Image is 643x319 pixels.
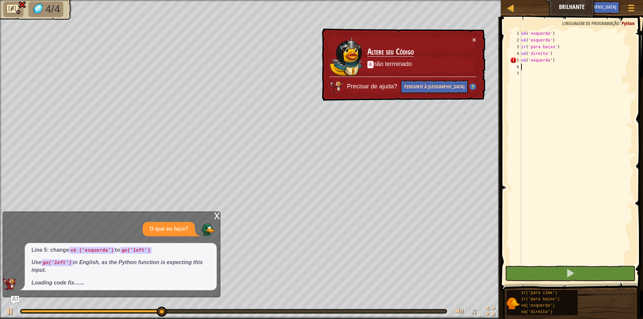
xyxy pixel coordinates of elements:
code: go('left') [120,247,152,254]
button: Mostrar menu do jogo [623,1,640,17]
font: 3 [517,45,519,49]
button: Shift+Enter: Rodar código atual. [505,266,635,281]
font: vá('direita') [521,310,553,314]
em: Loading code fix....... [31,280,84,286]
font: : [619,20,621,26]
li: Apanha as gemas. [28,2,63,17]
code: go('left') [41,259,73,266]
button: Pergunte à IA [11,296,19,304]
font: Python [622,20,635,26]
font: 6 [517,65,519,69]
button: Pergunte à [GEOGRAPHIC_DATA] [401,80,468,93]
font: 5 [517,58,519,63]
font: ♫ [471,306,478,316]
code: vá ('esquerda') [69,247,115,254]
code: á [367,61,373,68]
font: Linguagem de programação [562,20,619,26]
button: Ctrl + P: Play [3,305,17,319]
button: × [472,36,476,43]
button: ♫ [470,305,481,319]
img: AI [3,278,16,290]
font: Pergunte à [GEOGRAPHIC_DATA] [404,83,465,90]
img: Dica [470,83,476,90]
img: portrait.png [507,297,519,310]
font: ir('para cima') [521,291,557,295]
font: não terminado [373,61,412,67]
button: Alternar tela cheia [484,305,497,319]
font: Pergunte à [GEOGRAPHIC_DATA] [556,4,616,10]
font: x [214,208,220,222]
font: × [472,36,476,44]
font: Altere seu Código [367,46,414,57]
p: Line 5: change to [31,246,210,254]
font: 1 [517,31,519,36]
li: Sem problemas de código. [3,2,23,17]
button: Pergunte à IA [553,1,620,14]
button: Ajuste de volume [453,305,466,319]
font: ir('para baixo') [521,297,560,302]
img: Jogador [202,223,215,236]
font: 7 [517,71,519,76]
font: vá('esquerda') [521,303,555,308]
em: Use in English, as the Python function is expecting this input. [31,259,203,273]
font: O que eu faço? [149,226,188,232]
font: 4 [517,51,519,56]
img: IA [330,81,343,93]
font: 4/4 [45,3,60,15]
font: Precisar de ajuda? [347,83,397,90]
font: 2 [517,38,519,43]
img: duck_usara.png [330,36,363,77]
